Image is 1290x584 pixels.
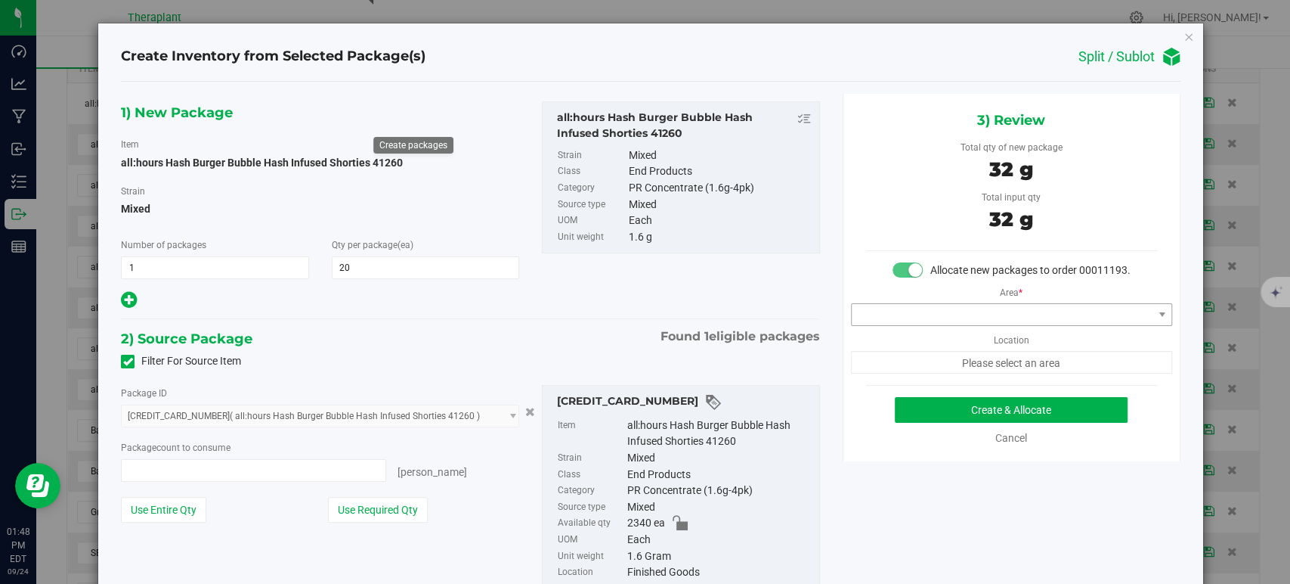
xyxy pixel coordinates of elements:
label: Class [558,163,626,180]
button: Use Required Qty [328,497,428,523]
label: Item [558,418,624,450]
span: Package to consume [121,443,230,453]
span: Number of packages [121,240,206,250]
div: End Products [627,467,812,483]
span: 32 g [989,207,1033,231]
span: Mixed [121,197,519,220]
div: End Products [629,163,811,180]
span: Allocate new packages to order 00011193. [930,264,1131,276]
span: Found eligible packages [660,328,820,346]
label: Item [121,138,139,151]
label: Unit weight [558,229,626,246]
span: [PERSON_NAME] [398,466,467,478]
span: 2340 ea [627,515,665,532]
span: (ea) [398,240,413,250]
label: Class [558,467,624,483]
button: Use Entire Qty [121,497,206,523]
span: Package ID [121,388,167,399]
span: Add new output [121,297,137,309]
label: Category [558,180,626,197]
h4: Split / Sublot [1078,49,1155,64]
a: Cancel [995,432,1027,444]
label: Location [994,326,1029,347]
div: Mixed [629,148,811,164]
iframe: Resource center [15,463,60,508]
div: Each [627,532,812,548]
label: Strain [558,148,626,164]
div: Each [629,213,811,229]
span: 1) New Package [121,101,233,124]
span: 2) Source Package [121,328,252,350]
label: UOM [558,532,624,548]
div: Mixed [629,197,811,213]
button: Cancel button [521,401,540,423]
label: Source type [558,499,624,516]
div: all:hours Hash Burger Bubble Hash Infused Shorties 41260 [557,110,812,141]
input: 20 [333,257,518,278]
label: Unit weight [558,548,624,565]
label: Area [1000,278,1022,300]
div: Mixed [627,450,812,467]
span: 32 g [989,157,1033,182]
label: Source type [558,197,626,213]
div: all:hours Hash Burger Bubble Hash Infused Shorties 41260 [627,418,812,450]
h4: Create Inventory from Selected Package(s) [121,47,425,67]
div: PR Concentrate (1.6g-4pk) [627,483,812,499]
label: Strain [121,185,145,198]
label: UOM [558,213,626,229]
button: Create & Allocate [895,397,1128,423]
span: count [156,443,180,453]
div: 1.6 g [629,229,811,246]
span: Total input qty [982,192,1041,203]
div: Mixed [627,499,812,516]
label: Location [558,564,624,581]
div: 5011621412139668 [557,393,812,412]
span: Qty per package [332,240,413,250]
label: Strain [558,450,624,467]
span: all:hours Hash Burger Bubble Hash Infused Shorties 41260 [121,157,403,169]
label: Available qty [558,515,624,532]
label: Category [558,483,624,499]
span: 3) Review [977,109,1045,132]
span: Total qty of new package [961,142,1063,153]
input: 1 [122,257,308,278]
span: Please select an area [851,351,1172,374]
span: 1 [704,329,709,343]
label: Filter For Source Item [121,353,241,369]
div: Create packages [379,140,447,151]
div: PR Concentrate (1.6g-4pk) [629,180,811,197]
div: Finished Goods [627,564,812,581]
div: 1.6 Gram [627,548,812,565]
